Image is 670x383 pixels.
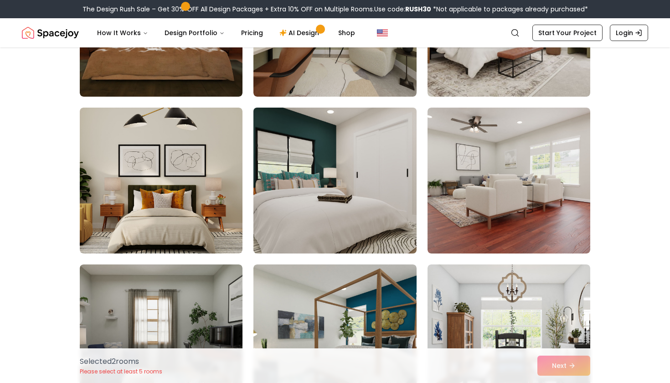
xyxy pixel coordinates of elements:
a: Shop [331,24,362,42]
nav: Global [22,18,648,47]
nav: Main [90,24,362,42]
img: United States [377,27,388,38]
img: Spacejoy Logo [22,24,79,42]
p: Please select at least 5 rooms [80,368,162,375]
button: How It Works [90,24,155,42]
span: *Not applicable to packages already purchased* [431,5,588,14]
a: AI Design [272,24,329,42]
a: Spacejoy [22,24,79,42]
a: Login [610,25,648,41]
p: Selected 2 room s [80,356,162,367]
a: Pricing [234,24,270,42]
b: RUSH30 [405,5,431,14]
img: Room room-55 [80,108,242,254]
span: Use code: [374,5,431,14]
img: Room room-56 [249,104,420,257]
img: Room room-57 [428,108,590,254]
div: The Design Rush Sale – Get 30% OFF All Design Packages + Extra 10% OFF on Multiple Rooms. [82,5,588,14]
a: Start Your Project [532,25,603,41]
button: Design Portfolio [157,24,232,42]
